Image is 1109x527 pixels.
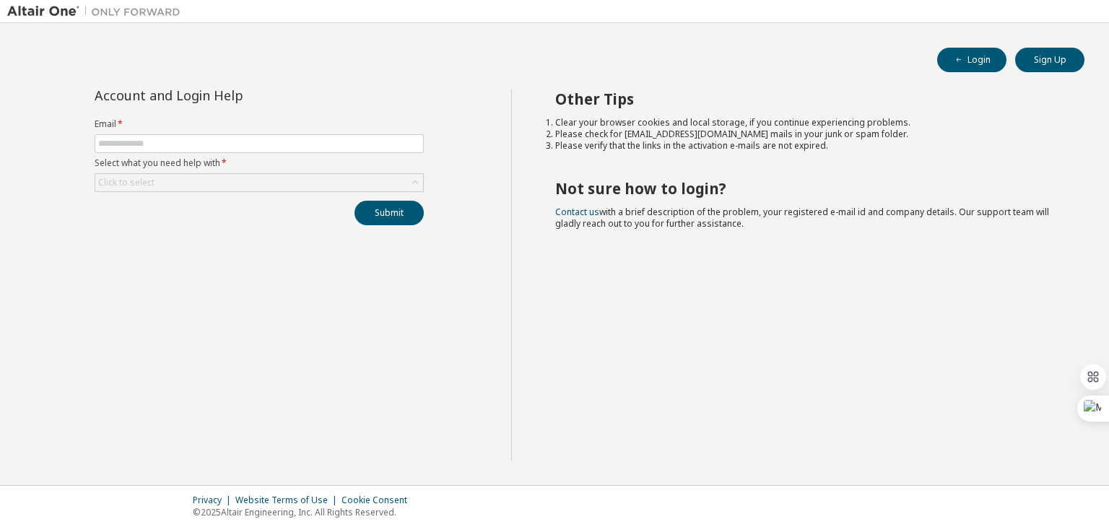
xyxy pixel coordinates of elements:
li: Please verify that the links in the activation e-mails are not expired. [555,140,1059,152]
div: Click to select [98,177,155,188]
label: Email [95,118,424,130]
li: Please check for [EMAIL_ADDRESS][DOMAIN_NAME] mails in your junk or spam folder. [555,129,1059,140]
button: Submit [355,201,424,225]
button: Login [937,48,1006,72]
div: Privacy [193,495,235,506]
li: Clear your browser cookies and local storage, if you continue experiencing problems. [555,117,1059,129]
img: Altair One [7,4,188,19]
h2: Other Tips [555,90,1059,108]
div: Website Terms of Use [235,495,342,506]
p: © 2025 Altair Engineering, Inc. All Rights Reserved. [193,506,416,518]
div: Click to select [95,174,423,191]
div: Cookie Consent [342,495,416,506]
a: Contact us [555,206,599,218]
div: Account and Login Help [95,90,358,101]
button: Sign Up [1015,48,1084,72]
h2: Not sure how to login? [555,179,1059,198]
span: with a brief description of the problem, your registered e-mail id and company details. Our suppo... [555,206,1049,230]
label: Select what you need help with [95,157,424,169]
